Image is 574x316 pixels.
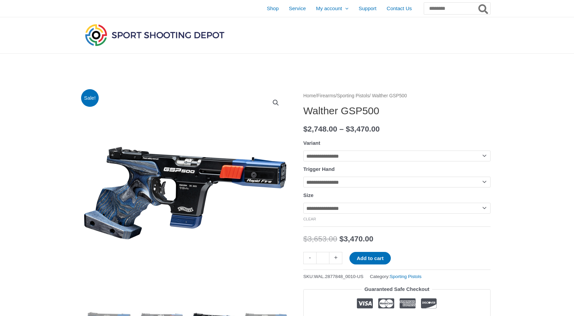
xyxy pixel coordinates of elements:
a: + [329,252,342,264]
img: Sport Shooting Depot [83,22,226,47]
button: Add to cart [349,252,390,264]
a: Firearms [317,93,336,98]
span: Sale! [81,89,99,107]
a: - [303,252,316,264]
a: Clear options [303,217,316,221]
button: Search [477,3,490,14]
span: – [339,125,344,133]
label: Variant [303,140,320,146]
span: $ [346,125,350,133]
span: SKU: [303,272,363,281]
a: Sporting Pistols [390,274,422,279]
span: WAL.2877848_0010-US [314,274,364,279]
span: $ [303,235,308,243]
span: $ [303,125,308,133]
nav: Breadcrumb [303,92,491,100]
a: Sporting Pistols [337,93,369,98]
legend: Guaranteed Safe Checkout [362,284,432,294]
bdi: 3,470.00 [339,235,373,243]
span: $ [339,235,344,243]
bdi: 2,748.00 [303,125,337,133]
label: Trigger Hand [303,166,335,172]
h1: Walther GSP500 [303,105,491,117]
label: Size [303,192,313,198]
a: View full-screen image gallery [270,97,282,109]
bdi: 3,470.00 [346,125,380,133]
bdi: 3,653.00 [303,235,337,243]
span: Category: [370,272,421,281]
input: Product quantity [316,252,329,264]
a: Home [303,93,316,98]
